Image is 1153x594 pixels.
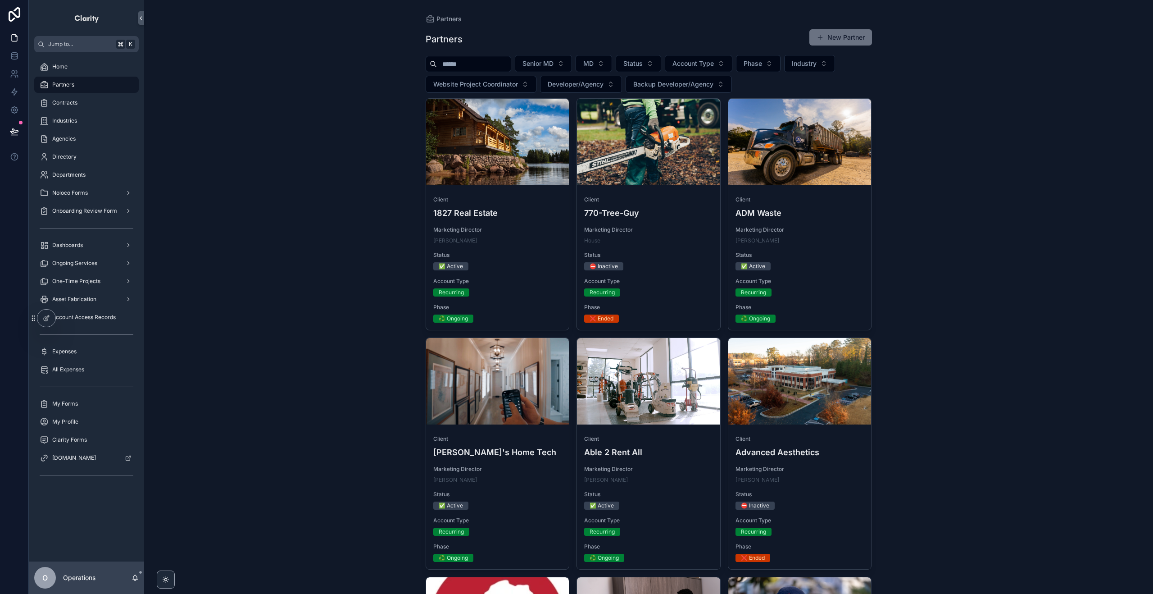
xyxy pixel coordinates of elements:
[439,288,464,297] div: Recurring
[735,446,864,458] h4: Advanced Aesthetics
[426,98,570,330] a: Client1827 Real EstateMarketing Director[PERSON_NAME]Status✅ ActiveAccount TypeRecurringPhase♻️ O...
[52,99,77,106] span: Contracts
[584,278,713,285] span: Account Type
[34,291,139,307] a: Asset Fabrication
[426,14,462,23] a: Partners
[52,189,88,196] span: Noloco Forms
[735,196,864,203] span: Client
[52,296,96,303] span: Asset Fabrication
[63,573,95,582] p: Operations
[34,450,139,466] a: [DOMAIN_NAME]
[426,338,569,425] div: Aarons.webp
[52,242,83,249] span: Dashboards
[34,396,139,412] a: My Forms
[735,207,864,219] h4: ADM Waste
[52,418,78,425] span: My Profile
[34,309,139,325] a: Account Access Records
[576,338,721,570] a: ClientAble 2 Rent AllMarketing Director[PERSON_NAME]Status✅ ActiveAccount TypeRecurringPhase♻️ On...
[584,251,713,259] span: Status
[584,466,713,473] span: Marketing Director
[584,435,713,443] span: Client
[792,59,817,68] span: Industry
[439,315,468,323] div: ♻️ Ongoing
[34,77,139,93] a: Partners
[584,207,713,219] h4: 770-Tree-Guy
[741,502,769,510] div: ⛔ Inactive
[52,314,116,321] span: Account Access Records
[741,262,765,270] div: ✅ Active
[522,59,554,68] span: Senior MD
[52,117,77,124] span: Industries
[735,278,864,285] span: Account Type
[34,59,139,75] a: Home
[626,76,732,93] button: Select Button
[439,502,463,510] div: ✅ Active
[426,33,463,46] h1: Partners
[623,59,643,68] span: Status
[433,80,518,89] span: Website Project Coordinator
[616,55,661,72] button: Select Button
[741,315,770,323] div: ♻️ Ongoing
[584,304,713,311] span: Phase
[439,262,463,270] div: ✅ Active
[741,554,765,562] div: ❌ Ended
[52,400,78,407] span: My Forms
[584,476,628,484] a: [PERSON_NAME]
[34,255,139,271] a: Ongoing Services
[590,528,615,536] div: Recurring
[735,237,779,244] a: [PERSON_NAME]
[29,52,144,494] div: scrollable content
[52,81,74,88] span: Partners
[34,361,139,378] a: All Expenses
[52,260,97,267] span: Ongoing Services
[433,304,562,311] span: Phase
[584,226,713,233] span: Marketing Director
[34,185,139,201] a: Noloco Forms
[433,251,562,259] span: Status
[34,432,139,448] a: Clarity Forms
[34,113,139,129] a: Industries
[584,237,600,244] a: House
[433,237,477,244] a: [PERSON_NAME]
[433,435,562,443] span: Client
[735,435,864,443] span: Client
[433,543,562,550] span: Phase
[735,517,864,524] span: Account Type
[34,343,139,360] a: Expenses
[433,446,562,458] h4: [PERSON_NAME]'s Home Tech
[576,98,721,330] a: Client770-Tree-GuyMarketing DirectorHouseStatus⛔ InactiveAccount TypeRecurringPhase❌ Ended
[42,572,48,583] span: O
[34,167,139,183] a: Departments
[584,446,713,458] h4: Able 2 Rent All
[540,76,622,93] button: Select Button
[741,528,766,536] div: Recurring
[52,63,68,70] span: Home
[52,153,77,160] span: Directory
[34,149,139,165] a: Directory
[48,41,113,48] span: Jump to...
[433,207,562,219] h4: 1827 Real Estate
[34,273,139,289] a: One-Time Projects
[735,251,864,259] span: Status
[590,554,619,562] div: ♻️ Ongoing
[590,288,615,297] div: Recurring
[52,454,96,461] span: [DOMAIN_NAME]
[583,59,594,68] span: MD
[736,55,781,72] button: Select Button
[672,59,714,68] span: Account Type
[584,196,713,203] span: Client
[52,171,86,178] span: Departments
[735,491,864,498] span: Status
[426,99,569,185] div: 1827.webp
[433,517,562,524] span: Account Type
[433,226,562,233] span: Marketing Director
[127,41,134,48] span: K
[439,554,468,562] div: ♻️ Ongoing
[548,80,604,89] span: Developer/Agency
[515,55,572,72] button: Select Button
[439,528,464,536] div: Recurring
[728,338,872,570] a: ClientAdvanced AestheticsMarketing Director[PERSON_NAME]Status⛔ InactiveAccount TypeRecurringPhas...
